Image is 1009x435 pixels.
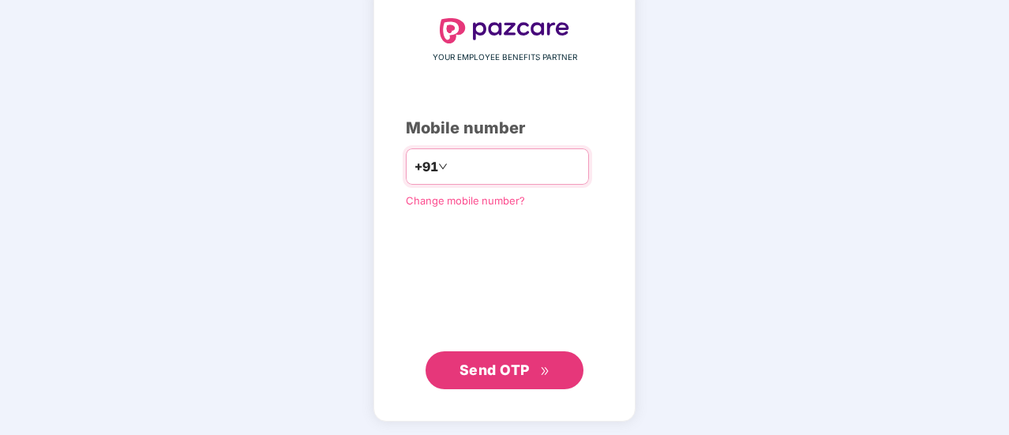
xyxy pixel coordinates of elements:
[459,362,530,378] span: Send OTP
[406,194,525,207] a: Change mobile number?
[540,366,550,377] span: double-right
[433,51,577,64] span: YOUR EMPLOYEE BENEFITS PARTNER
[414,157,438,177] span: +91
[406,116,603,141] div: Mobile number
[440,18,569,43] img: logo
[426,351,583,389] button: Send OTPdouble-right
[438,162,448,171] span: down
